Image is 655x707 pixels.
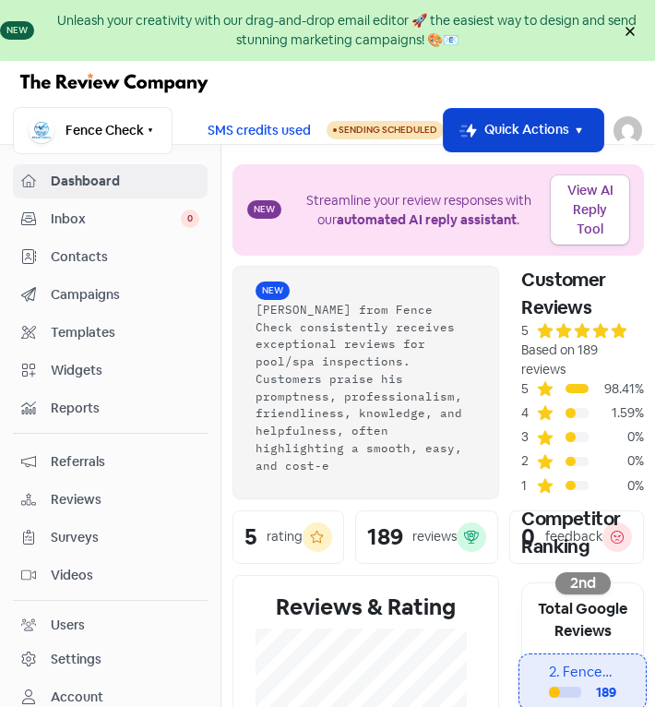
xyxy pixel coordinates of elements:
[13,316,208,350] a: Templates
[555,572,611,594] div: 2nd
[51,566,199,585] span: Videos
[13,278,208,312] a: Campaigns
[51,490,199,509] span: Reviews
[192,121,327,138] a: SMS credits used
[256,301,476,474] div: [PERSON_NAME] from Fence Check consistently receives exceptional reviews for pool/spa inspections...
[337,211,517,228] b: automated AI reply assistant
[13,558,208,593] a: Videos
[51,616,85,635] div: Users
[549,662,615,683] div: 2. Fence Check
[51,528,199,547] span: Surveys
[13,164,208,198] a: Dashboard
[244,526,256,548] div: 5
[589,476,644,496] div: 0%
[51,210,181,229] span: Inbox
[13,391,208,425] a: Reports
[521,266,644,321] div: Customer Reviews
[521,379,536,399] div: 5
[51,361,199,380] span: Widgets
[589,379,644,399] div: 98.41%
[521,427,536,447] div: 3
[589,403,644,423] div: 1.59%
[13,642,208,677] a: Settings
[13,353,208,388] a: Widgets
[589,451,644,471] div: 0%
[51,172,199,191] span: Dashboard
[521,321,529,341] div: 5
[39,11,655,50] div: Unleash your creativity with our drag-and-drop email editor 🚀 the easiest way to design and send ...
[551,175,629,245] a: View AI Reply Tool
[267,527,303,546] div: rating
[51,285,199,305] span: Campaigns
[613,116,643,146] img: User
[286,191,551,230] div: Streamline your review responses with our .
[13,107,173,154] button: Fence Check
[339,124,437,136] span: Sending Scheduled
[521,505,644,560] div: Competitor Ranking
[13,202,208,236] a: Inbox 0
[444,109,603,151] button: Quick Actions
[51,399,199,418] span: Reports
[232,510,344,564] a: 5rating
[181,210,199,228] span: 0
[581,683,616,702] div: 189
[247,200,281,219] span: New
[355,510,499,564] a: 189reviews
[367,526,403,548] div: 189
[521,341,644,379] div: Based on 189 reviews
[521,451,536,471] div: 2
[13,521,208,555] a: Surveys
[589,427,644,447] div: 0%
[256,591,476,624] div: Reviews & Rating
[51,452,199,472] span: Referrals
[51,247,199,267] span: Contacts
[51,650,101,669] div: Settings
[521,476,536,496] div: 1
[13,240,208,274] a: Contacts
[51,688,103,707] div: Account
[13,608,208,642] a: Users
[509,510,644,564] a: 0feedback
[13,483,208,517] a: Reviews
[521,403,536,423] div: 4
[208,121,311,140] span: SMS credits used
[327,121,444,140] a: Sending Scheduled
[51,323,199,342] span: Templates
[13,445,208,479] a: Referrals
[256,282,290,300] span: New
[522,583,643,653] div: Total Google Reviews
[412,527,457,546] div: reviews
